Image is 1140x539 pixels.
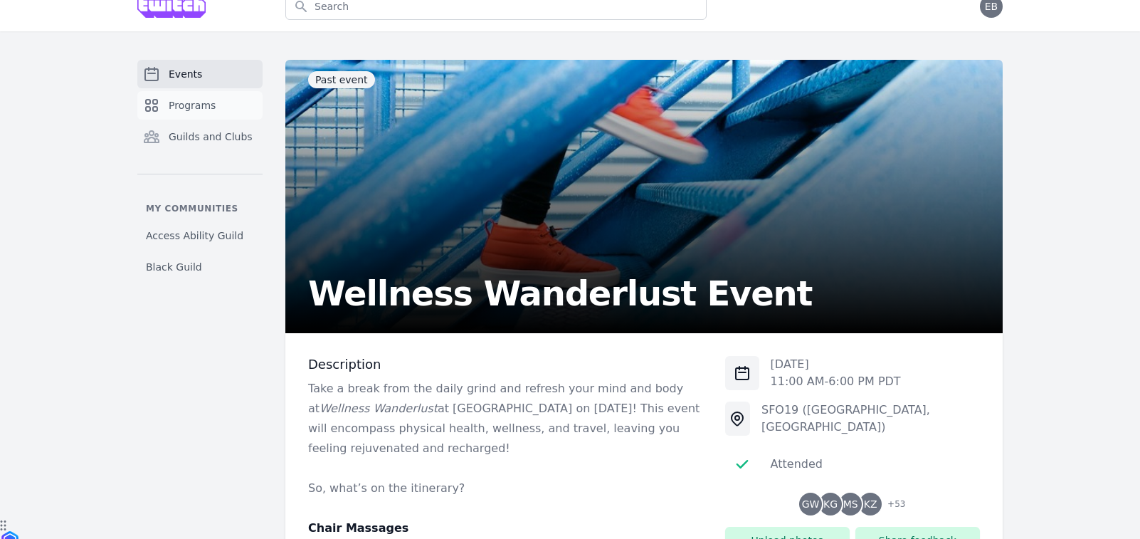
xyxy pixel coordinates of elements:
span: + 53 [879,496,905,516]
h3: Description [308,356,702,373]
em: Wellness Wanderlust [320,402,438,415]
div: SFO19 ([GEOGRAPHIC_DATA], [GEOGRAPHIC_DATA]) [761,402,980,436]
span: KG [823,499,838,509]
a: Programs [137,91,263,120]
p: Take a break from the daily grind and refresh your mind and body at at [GEOGRAPHIC_DATA] on [DATE... [308,379,702,459]
span: KZ [864,499,877,509]
span: Programs [169,98,216,112]
p: [DATE] [771,356,901,373]
span: EB [985,1,998,11]
a: Black Guild [137,254,263,280]
span: Past event [308,71,375,88]
p: So, what’s on the itinerary? [308,478,702,498]
span: Guilds and Clubs [169,130,253,144]
div: Attended [771,456,823,473]
strong: Chair Massages [308,521,408,535]
span: Black Guild [146,260,202,274]
p: My communities [137,203,263,214]
nav: Sidebar [137,60,263,280]
span: Events [169,67,202,81]
h2: Wellness Wanderlust Event [308,276,812,310]
span: MS [843,499,858,509]
span: Access Ability Guild [146,229,243,243]
a: Guilds and Clubs [137,122,263,151]
span: GW [802,499,820,509]
a: Events [137,60,263,88]
a: Access Ability Guild [137,223,263,248]
p: 11:00 AM - 6:00 PM PDT [771,373,901,390]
